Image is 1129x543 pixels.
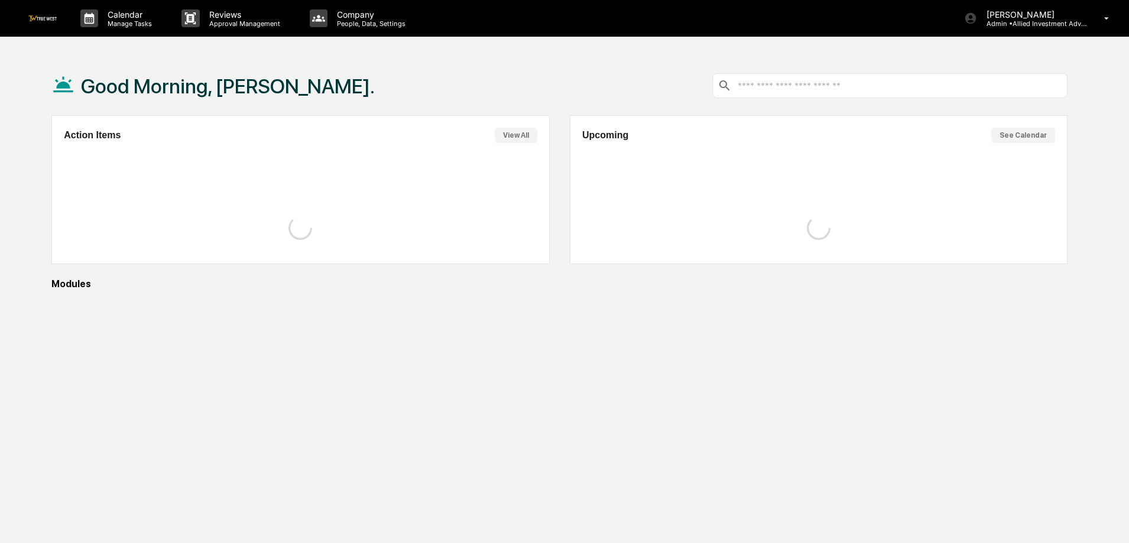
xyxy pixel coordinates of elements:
p: Manage Tasks [98,19,158,28]
p: Company [327,9,411,19]
p: [PERSON_NAME] [977,9,1087,19]
button: View All [495,128,537,143]
h2: Action Items [64,130,121,141]
h1: Good Morning, [PERSON_NAME]. [81,74,375,98]
p: Approval Management [200,19,286,28]
div: Modules [51,278,1068,290]
p: Admin • Allied Investment Advisors [977,19,1087,28]
img: logo [28,15,57,21]
h2: Upcoming [582,130,628,141]
p: People, Data, Settings [327,19,411,28]
p: Reviews [200,9,286,19]
button: See Calendar [991,128,1055,143]
p: Calendar [98,9,158,19]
